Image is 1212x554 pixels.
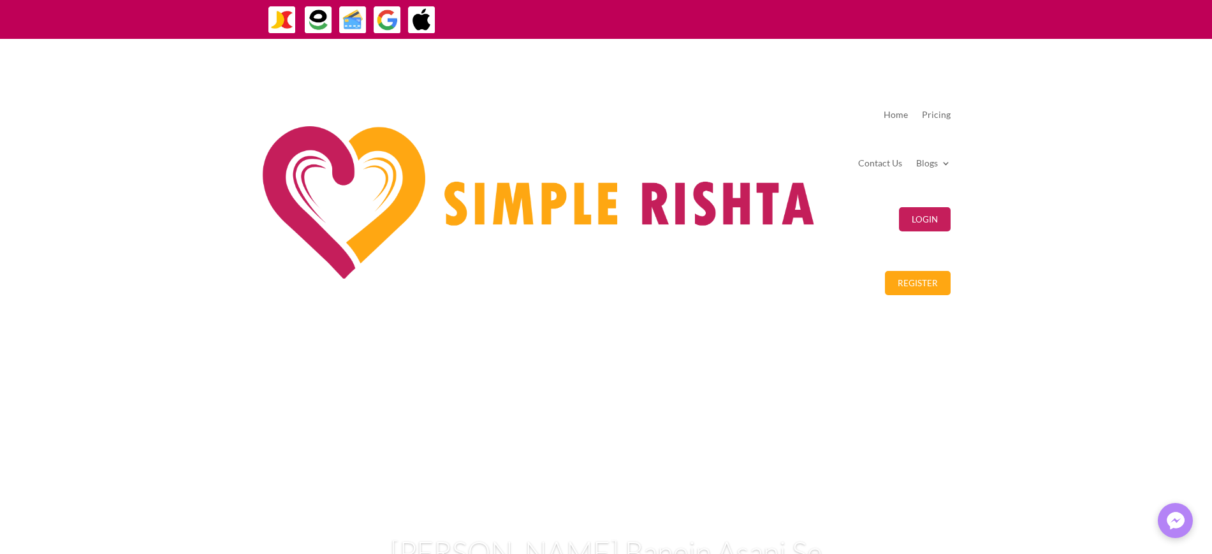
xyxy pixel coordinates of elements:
[916,139,951,187] a: Blogs
[885,251,951,315] a: Register
[407,6,436,34] img: ApplePay-icon
[899,187,951,251] a: Login
[339,6,367,34] img: Credit Cards
[373,6,402,34] img: GooglePay-icon
[1163,508,1188,534] img: Messenger
[858,139,902,187] a: Contact Us
[304,6,333,34] img: EasyPaisa-icon
[922,91,951,139] a: Pricing
[885,271,951,295] button: Register
[268,6,296,34] img: JazzCash-icon
[899,207,951,231] button: Login
[884,91,908,139] a: Home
